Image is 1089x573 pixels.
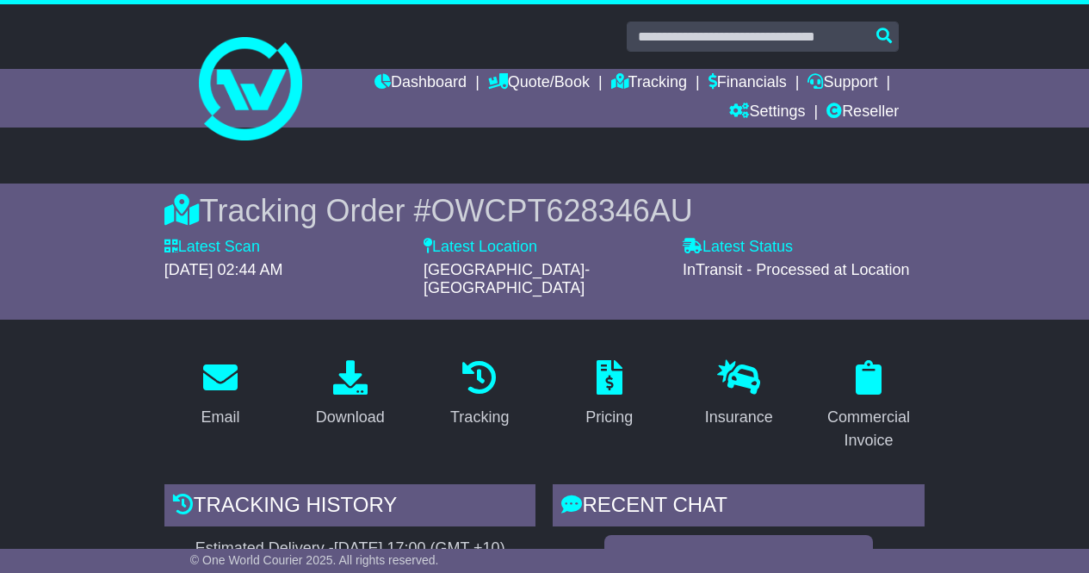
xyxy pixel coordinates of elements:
[807,69,877,98] a: Support
[585,406,633,429] div: Pricing
[316,406,385,429] div: Download
[488,69,590,98] a: Quote/Book
[694,354,784,435] a: Insurance
[705,406,773,429] div: Insurance
[164,192,925,229] div: Tracking Order #
[553,484,925,531] div: RECENT CHAT
[574,354,644,435] a: Pricing
[729,98,805,128] a: Settings
[190,354,251,435] a: Email
[431,193,693,228] span: OWCPT628346AU
[611,69,687,98] a: Tracking
[201,406,240,429] div: Email
[439,354,520,435] a: Tracking
[683,238,793,257] label: Latest Status
[708,69,787,98] a: Financials
[424,261,590,297] span: [GEOGRAPHIC_DATA]-[GEOGRAPHIC_DATA]
[164,484,536,531] div: Tracking history
[374,69,467,98] a: Dashboard
[334,539,505,558] div: [DATE] 17:00 (GMT +10)
[813,354,925,458] a: Commercial Invoice
[826,98,899,128] a: Reseller
[190,553,439,567] span: © One World Courier 2025. All rights reserved.
[683,261,909,278] span: InTransit - Processed at Location
[164,261,283,278] span: [DATE] 02:44 AM
[424,238,537,257] label: Latest Location
[450,406,509,429] div: Tracking
[164,238,260,257] label: Latest Scan
[824,406,914,452] div: Commercial Invoice
[164,539,536,558] div: Estimated Delivery -
[305,354,396,435] a: Download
